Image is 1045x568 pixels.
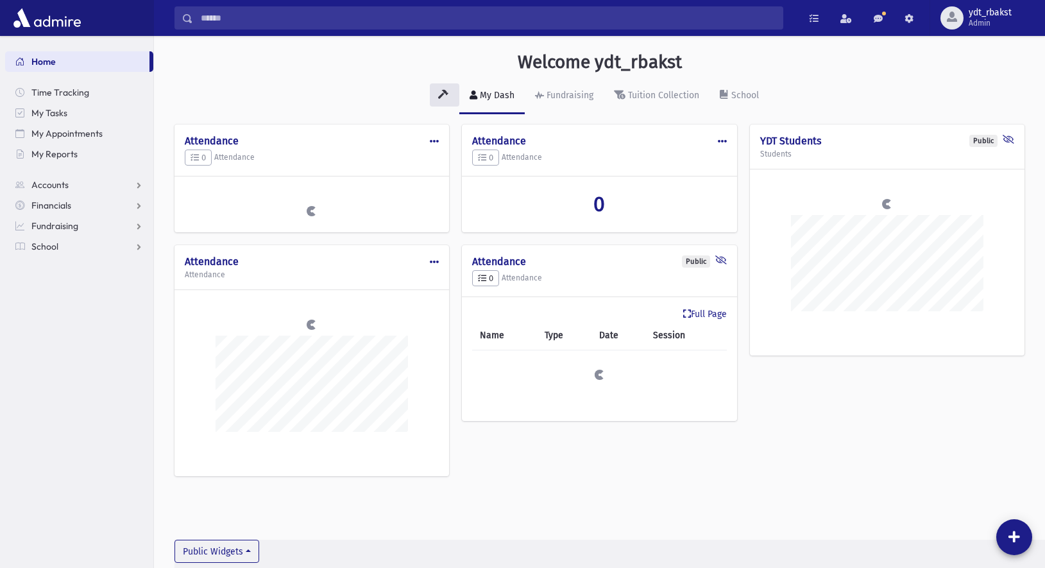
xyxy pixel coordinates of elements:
[472,135,726,147] h4: Attendance
[544,90,593,101] div: Fundraising
[472,255,726,268] h4: Attendance
[591,321,645,350] th: Date
[31,128,103,139] span: My Appointments
[31,179,69,191] span: Accounts
[31,241,58,252] span: School
[5,103,153,123] a: My Tasks
[682,255,710,268] div: Public
[472,321,537,350] th: Name
[472,150,726,166] h5: Attendance
[969,8,1012,18] span: ydt_rbakst
[645,321,727,350] th: Session
[729,90,759,101] div: School
[518,51,682,73] h3: Welcome ydt_rbakst
[709,78,769,114] a: School
[5,123,153,144] a: My Appointments
[5,195,153,216] a: Financials
[5,216,153,236] a: Fundraising
[593,192,605,216] span: 0
[185,135,439,147] h4: Attendance
[472,270,726,287] h5: Attendance
[31,56,56,67] span: Home
[191,153,206,162] span: 0
[185,255,439,268] h4: Attendance
[537,321,591,350] th: Type
[5,175,153,195] a: Accounts
[472,150,499,166] button: 0
[31,107,67,119] span: My Tasks
[10,5,84,31] img: AdmirePro
[5,51,149,72] a: Home
[174,540,259,563] button: Public Widgets
[5,236,153,257] a: School
[31,148,78,160] span: My Reports
[185,150,212,166] button: 0
[478,273,493,283] span: 0
[472,270,499,287] button: 0
[185,150,439,166] h5: Attendance
[31,220,78,232] span: Fundraising
[5,144,153,164] a: My Reports
[625,90,699,101] div: Tuition Collection
[969,18,1012,28] span: Admin
[5,82,153,103] a: Time Tracking
[604,78,709,114] a: Tuition Collection
[459,78,525,114] a: My Dash
[472,192,726,216] a: 0
[760,135,1014,147] h4: YDT Students
[525,78,604,114] a: Fundraising
[683,307,727,321] a: Full Page
[31,87,89,98] span: Time Tracking
[760,150,1014,159] h5: Students
[478,153,493,162] span: 0
[185,270,439,279] h5: Attendance
[969,135,998,147] div: Public
[193,6,783,30] input: Search
[477,90,514,101] div: My Dash
[31,200,71,211] span: Financials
